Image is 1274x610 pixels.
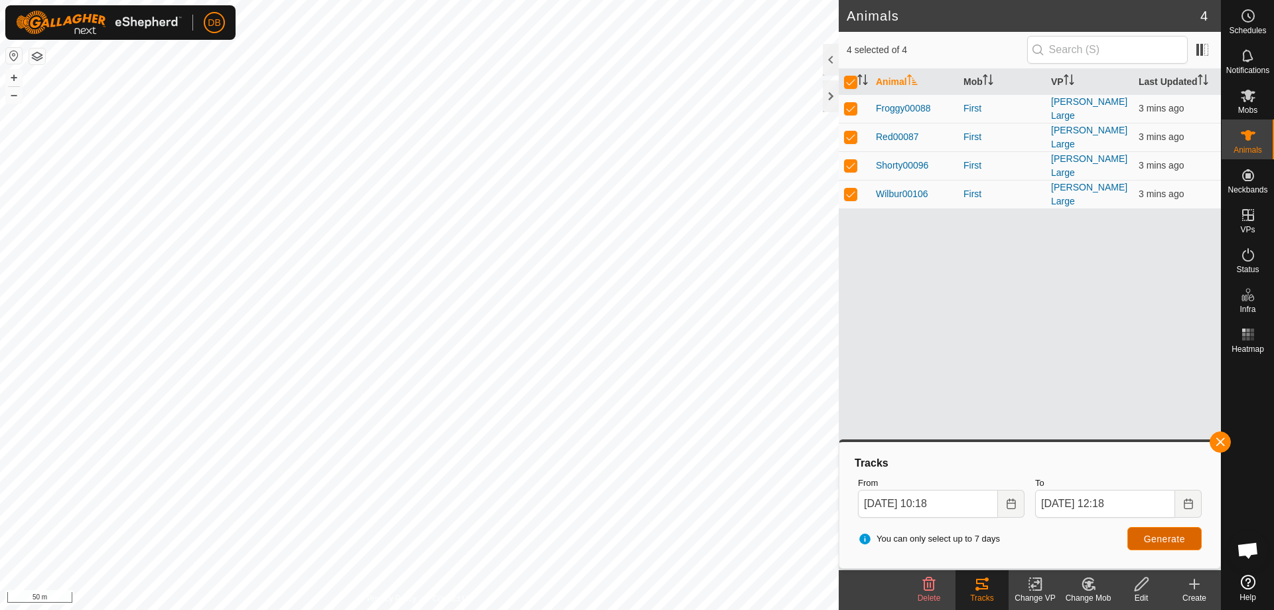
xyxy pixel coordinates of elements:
button: Reset Map [6,48,22,64]
div: First [963,102,1040,115]
span: Schedules [1229,27,1266,35]
span: Wilbur00106 [876,187,928,201]
span: VPs [1240,226,1255,234]
th: VP [1046,69,1133,95]
span: Notifications [1226,66,1269,74]
span: 18 Sept 2025, 12:14 pm [1139,131,1184,142]
span: Neckbands [1228,186,1267,194]
p-sorticon: Activate to sort [907,76,918,87]
div: First [963,159,1040,173]
div: Tracks [853,455,1207,471]
span: Heatmap [1232,345,1264,353]
a: Contact Us [433,593,472,605]
button: Generate [1127,527,1202,550]
button: – [6,87,22,103]
span: Shorty00096 [876,159,928,173]
th: Last Updated [1133,69,1221,95]
span: 18 Sept 2025, 12:14 pm [1139,103,1184,114]
span: Infra [1239,305,1255,313]
span: Froggy00088 [876,102,931,115]
span: Status [1236,266,1259,273]
a: [PERSON_NAME] Large [1051,153,1127,178]
div: Tracks [955,592,1009,604]
p-sorticon: Activate to sort [1064,76,1074,87]
span: You can only select up to 7 days [858,532,1000,546]
span: 18 Sept 2025, 12:14 pm [1139,160,1184,171]
th: Animal [871,69,958,95]
span: 4 selected of 4 [847,43,1027,57]
span: 18 Sept 2025, 12:14 pm [1139,189,1184,199]
span: 4 [1200,6,1208,26]
button: + [6,70,22,86]
button: Map Layers [29,48,45,64]
p-sorticon: Activate to sort [983,76,993,87]
input: Search (S) [1027,36,1188,64]
div: First [963,130,1040,144]
a: Privacy Policy [367,593,417,605]
div: Create [1168,592,1221,604]
button: Choose Date [1175,490,1202,518]
div: Change VP [1009,592,1062,604]
div: First [963,187,1040,201]
div: Edit [1115,592,1168,604]
label: To [1035,477,1202,490]
h2: Animals [847,8,1200,24]
p-sorticon: Activate to sort [857,76,868,87]
a: Help [1222,570,1274,607]
img: Gallagher Logo [16,11,182,35]
span: Delete [918,593,941,603]
div: Change Mob [1062,592,1115,604]
a: [PERSON_NAME] Large [1051,182,1127,206]
a: [PERSON_NAME] Large [1051,96,1127,121]
a: [PERSON_NAME] Large [1051,125,1127,149]
span: Red00087 [876,130,919,144]
div: Open chat [1228,530,1268,570]
span: DB [208,16,220,30]
button: Choose Date [998,490,1025,518]
span: Generate [1144,534,1185,544]
p-sorticon: Activate to sort [1198,76,1208,87]
span: Animals [1234,146,1262,154]
th: Mob [958,69,1046,95]
span: Help [1239,593,1256,601]
span: Mobs [1238,106,1257,114]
